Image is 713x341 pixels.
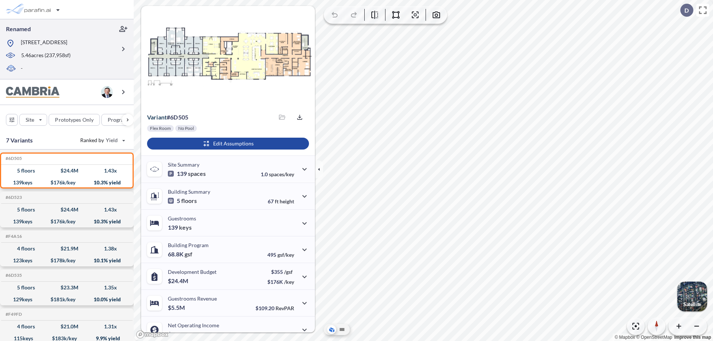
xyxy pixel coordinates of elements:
img: user logo [101,86,113,98]
img: Switcher Image [677,282,707,311]
span: spaces/key [269,171,294,177]
p: 1.0 [261,171,294,177]
p: 139 [168,170,206,177]
p: $109.20 [255,305,294,311]
p: $2.5M [168,331,186,338]
p: Flex Room [150,125,171,131]
span: /key [284,279,294,285]
p: Edit Assumptions [213,140,254,147]
span: keys [179,224,192,231]
p: 7 Variants [6,136,33,145]
p: [STREET_ADDRESS] [21,39,67,48]
p: 68.8K [168,250,192,258]
button: Switcher ImageSatellite [677,282,707,311]
h5: Click to copy the code [4,273,22,278]
p: 5.46 acres ( 237,958 sf) [21,52,71,60]
p: 45.0% [263,332,294,338]
p: D [684,7,689,14]
p: 139 [168,224,192,231]
span: spaces [188,170,206,177]
p: Prototypes Only [55,116,94,124]
span: height [280,198,294,204]
span: /gsf [284,269,293,275]
span: gsf [185,250,192,258]
p: Building Summary [168,188,210,195]
h5: Click to copy the code [4,195,22,200]
h5: Click to copy the code [4,234,22,239]
p: Site Summary [168,161,199,168]
button: Ranked by Yield [74,134,130,146]
p: 67 [268,198,294,204]
span: RevPAR [276,305,294,311]
p: - [21,65,23,73]
img: BrandImage [6,86,59,98]
span: Yield [106,137,118,144]
p: Satellite [683,301,701,307]
p: Guestrooms [168,215,196,222]
p: 5 [168,197,197,204]
p: No Pool [178,125,194,131]
h5: Click to copy the code [4,312,22,317]
p: Renamed [6,25,31,33]
p: # 6d505 [147,114,188,121]
p: Development Budget [168,269,216,275]
p: $355 [267,269,294,275]
h5: Click to copy the code [4,156,22,161]
p: Guestrooms Revenue [168,295,217,302]
p: $176K [267,279,294,285]
a: Mapbox [615,335,635,340]
p: Building Program [168,242,209,248]
span: floors [181,197,197,204]
span: ft [275,198,279,204]
button: Program [101,114,141,126]
span: gsf/key [277,252,294,258]
p: Program [108,116,128,124]
button: Prototypes Only [49,114,100,126]
a: OpenStreetMap [636,335,672,340]
p: 495 [267,252,294,258]
button: Site [19,114,47,126]
button: Edit Assumptions [147,138,309,150]
p: Net Operating Income [168,322,219,328]
button: Aerial View [327,325,336,334]
a: Improve this map [674,335,711,340]
p: $5.5M [168,304,186,311]
p: $24.4M [168,277,189,285]
button: Site Plan [338,325,346,334]
a: Mapbox homepage [136,330,169,339]
span: margin [278,332,294,338]
span: Variant [147,114,167,121]
p: Site [26,116,34,124]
